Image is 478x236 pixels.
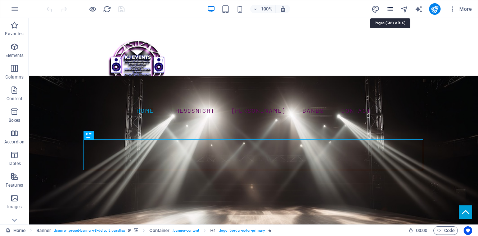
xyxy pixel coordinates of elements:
span: . banner .preset-banner-v3-default .parallax [54,226,125,235]
span: More [449,5,472,13]
i: Navigator [400,5,409,13]
p: Favorites [5,31,23,37]
p: Accordion [4,139,24,145]
button: Usercentrics [464,226,472,235]
i: Design (Ctrl+Alt+Y) [371,5,380,13]
p: Tables [8,161,21,166]
p: Content [6,96,22,102]
button: design [371,5,380,13]
span: 00 00 [416,226,427,235]
button: Click here to leave preview mode and continue editing [88,5,97,13]
span: . logo .border-color-primary [219,226,265,235]
h6: 100% [261,5,272,13]
button: pages [386,5,394,13]
p: Images [7,204,22,210]
a: Click to cancel selection. Double-click to open Pages [6,226,26,235]
p: Elements [5,53,24,58]
i: Reload page [103,5,111,13]
span: Click to select. Double-click to edit [210,226,216,235]
p: Columns [5,74,23,80]
span: Click to select. Double-click to edit [149,226,170,235]
p: Boxes [9,117,21,123]
button: text_generator [415,5,423,13]
i: On resize automatically adjust zoom level to fit chosen device. [280,6,286,12]
span: . banner-content [172,226,199,235]
button: publish [429,3,441,15]
i: Publish [430,5,439,13]
i: This element contains a background [134,228,138,232]
i: Element contains an animation [268,228,271,232]
button: 100% [250,5,276,13]
span: : [421,228,422,233]
i: This element is a customizable preset [128,228,131,232]
span: Code [437,226,455,235]
button: reload [103,5,111,13]
button: More [446,3,475,15]
button: navigator [400,5,409,13]
button: Code [433,226,458,235]
h6: Session time [409,226,428,235]
i: AI Writer [415,5,423,13]
nav: breadcrumb [36,226,271,235]
span: Click to select. Double-click to edit [36,226,51,235]
p: Features [6,182,23,188]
